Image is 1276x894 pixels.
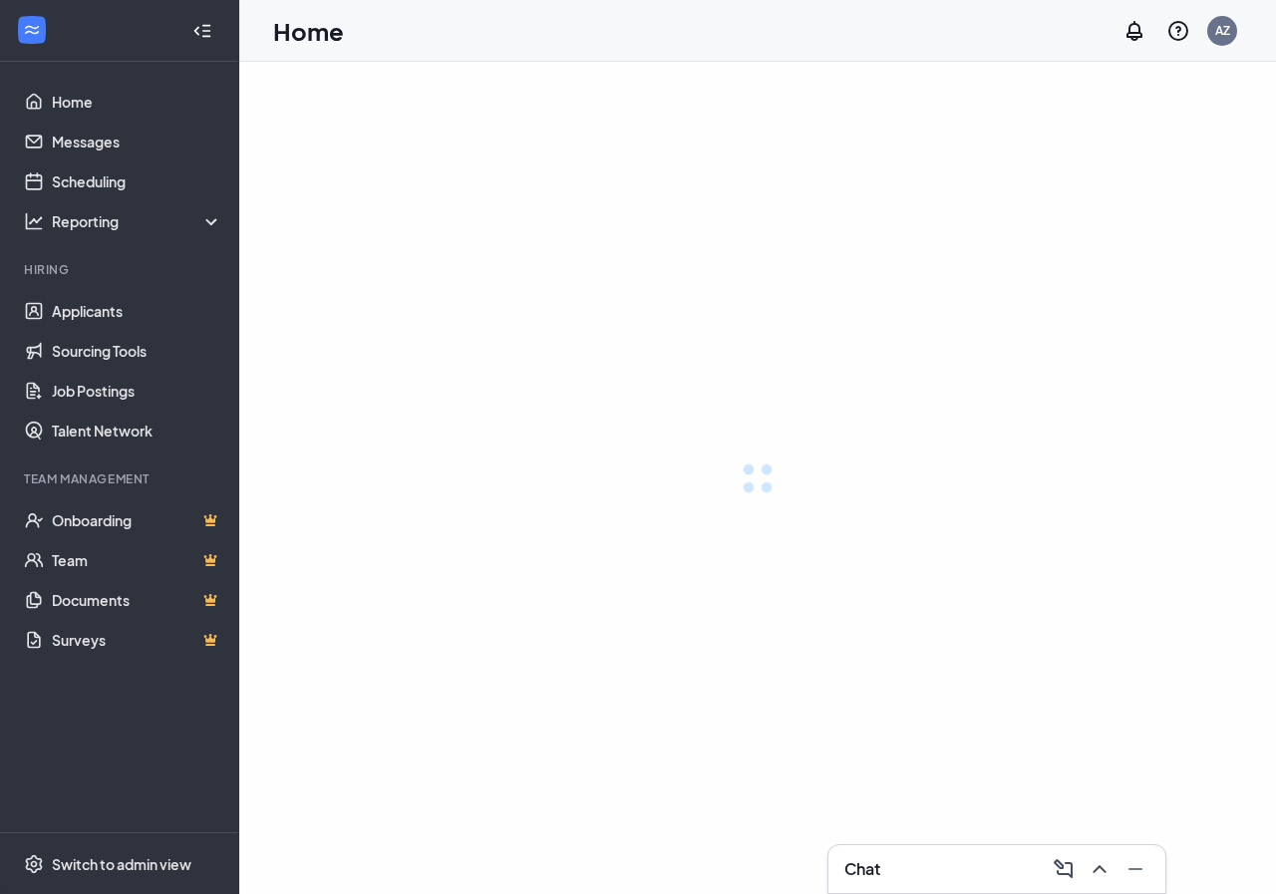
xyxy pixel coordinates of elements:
button: ComposeMessage [1046,853,1078,885]
svg: Collapse [192,21,212,41]
a: Talent Network [52,411,222,450]
a: Sourcing Tools [52,331,222,371]
button: Minimize [1117,853,1149,885]
svg: Notifications [1122,19,1146,43]
a: SurveysCrown [52,620,222,660]
a: Scheduling [52,161,222,201]
svg: QuestionInfo [1166,19,1190,43]
a: DocumentsCrown [52,580,222,620]
svg: Minimize [1123,857,1147,881]
button: ChevronUp [1082,853,1114,885]
a: Job Postings [52,371,222,411]
svg: ComposeMessage [1052,857,1076,881]
a: Applicants [52,291,222,331]
svg: WorkstreamLogo [22,20,42,40]
a: OnboardingCrown [52,500,222,540]
svg: Analysis [24,211,44,231]
a: Home [52,82,222,122]
a: Messages [52,122,222,161]
div: Switch to admin view [52,854,191,874]
svg: ChevronUp [1088,857,1112,881]
h3: Chat [844,858,880,880]
div: AZ [1215,22,1230,39]
div: Reporting [52,211,223,231]
a: TeamCrown [52,540,222,580]
h1: Home [273,14,344,48]
svg: Settings [24,854,44,874]
div: Hiring [24,261,218,278]
div: Team Management [24,470,218,487]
